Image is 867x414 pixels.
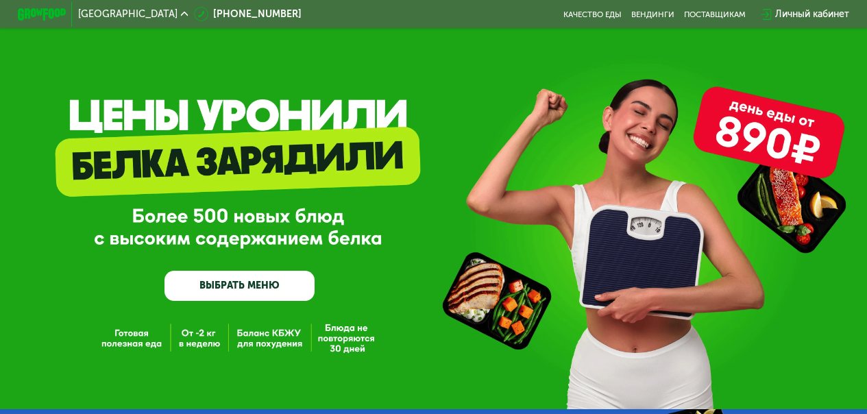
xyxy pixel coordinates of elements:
a: Вендинги [631,10,674,19]
a: ВЫБРАТЬ МЕНЮ [164,271,315,301]
a: [PHONE_NUMBER] [194,7,302,21]
div: поставщикам [684,10,746,19]
span: [GEOGRAPHIC_DATA] [78,10,178,19]
div: Личный кабинет [775,7,849,21]
a: Качество еды [563,10,622,19]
